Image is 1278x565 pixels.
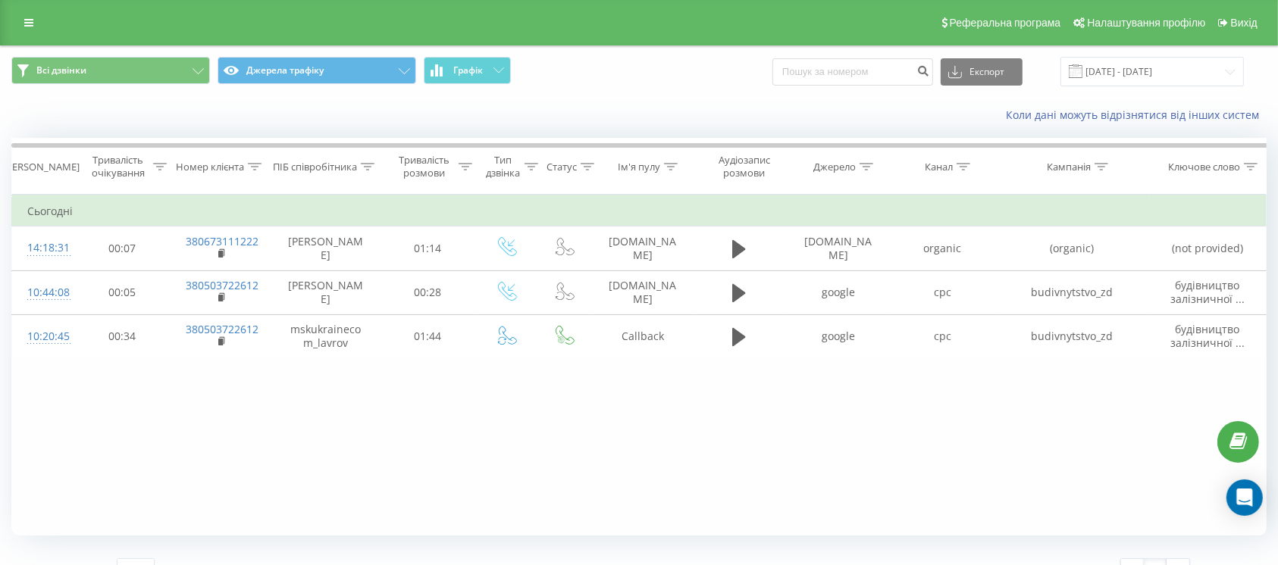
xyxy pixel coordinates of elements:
td: Сьогодні [12,196,1267,226]
td: cpc [891,270,995,314]
div: Канал [925,161,953,173]
td: 00:34 [74,314,171,358]
td: (not provided) [1150,226,1266,270]
td: 00:05 [74,270,171,314]
td: Callback [592,314,693,358]
td: [PERSON_NAME] [271,270,380,314]
td: budivnytstvo_zd [995,314,1150,358]
button: Графік [424,57,511,84]
a: 380673111222 [186,234,258,248]
div: 10:20:45 [27,322,58,351]
div: Тривалість розмови [393,154,456,179]
span: будівництво залізничної ... [1170,278,1245,306]
td: 00:28 [380,270,477,314]
td: mskukrainecom_lavrov [271,314,380,358]
div: Джерело [813,161,856,173]
td: organic [891,226,995,270]
td: 01:44 [380,314,477,358]
span: Реферальна програма [950,17,1061,29]
a: 380503722612 [186,278,258,292]
span: Вихід [1231,17,1258,29]
td: google [786,270,891,314]
button: Джерела трафіку [218,57,416,84]
td: budivnytstvo_zd [995,270,1150,314]
td: [DOMAIN_NAME] [592,270,693,314]
div: ПІБ співробітника [273,161,357,173]
span: Налаштування профілю [1087,17,1205,29]
div: 14:18:31 [27,233,58,263]
td: (organic) [995,226,1150,270]
td: [PERSON_NAME] [271,226,380,270]
span: Всі дзвінки [36,64,86,76]
div: Ім'я пулу [618,161,660,173]
td: cpc [891,314,995,358]
div: Ключове слово [1168,161,1240,173]
div: 10:44:08 [27,278,58,307]
span: Графік [453,65,483,76]
td: 01:14 [380,226,477,270]
button: Всі дзвінки [11,57,210,84]
div: Аудіозапис розмови [706,154,782,179]
span: будівництво залізничної ... [1170,322,1245,350]
a: Коли дані можуть відрізнятися вiд інших систем [1006,108,1267,122]
input: Пошук за номером [772,58,933,86]
td: [DOMAIN_NAME] [786,226,891,270]
div: Кампанія [1047,161,1091,173]
td: [DOMAIN_NAME] [592,226,693,270]
div: Open Intercom Messenger [1226,479,1263,516]
div: Тип дзвінка [487,154,521,179]
button: Експорт [941,58,1023,86]
div: Номер клієнта [176,161,244,173]
a: 380503722612 [186,322,258,336]
div: Тривалість очікування [87,154,149,179]
td: google [786,314,891,358]
div: Статус [547,161,577,173]
div: [PERSON_NAME] [3,161,80,173]
td: 00:07 [74,226,171,270]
